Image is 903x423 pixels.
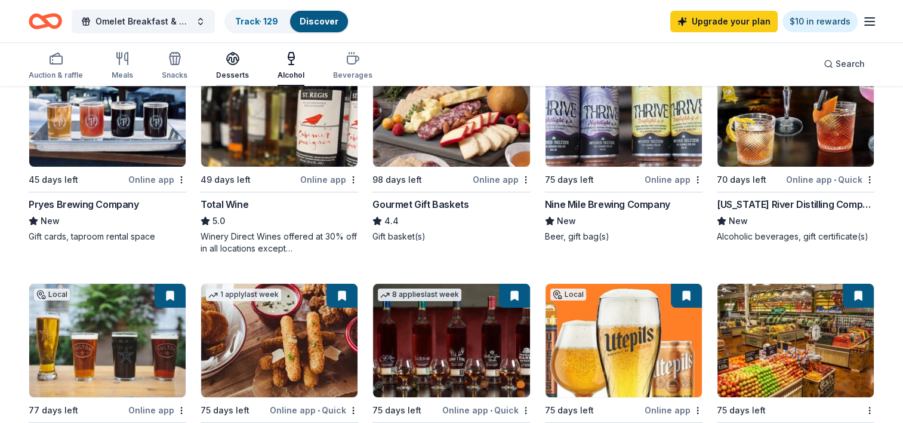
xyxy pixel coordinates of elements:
[201,231,358,255] div: Winery Direct Wines offered at 30% off in all locations except [GEOGRAPHIC_DATA], [GEOGRAPHIC_DAT...
[201,284,357,397] img: Image for Old Chicago Pizza & Taproom
[300,172,358,187] div: Online app
[717,173,766,187] div: 70 days left
[29,53,186,243] a: Image for Pryes Brewing CompanyLocal45 days leftOnline appPryes Brewing CompanyNewGift cards, tap...
[442,403,531,418] div: Online app Quick
[557,214,576,228] span: New
[717,53,874,243] a: Image for Mississippi River Distilling Company70 days leftOnline app•Quick[US_STATE] River Distil...
[112,70,133,80] div: Meals
[29,231,186,243] div: Gift cards, taproom rental space
[372,197,469,211] div: Gourmet Gift Baskets
[29,47,83,86] button: Auction & raffle
[29,403,78,418] div: 77 days left
[216,47,249,86] button: Desserts
[128,403,186,418] div: Online app
[162,47,187,86] button: Snacks
[545,403,594,418] div: 75 days left
[378,289,461,301] div: 8 applies last week
[318,406,320,415] span: •
[278,70,304,80] div: Alcohol
[490,406,492,415] span: •
[29,70,83,80] div: Auction & raffle
[670,11,778,32] a: Upgrade your plan
[372,231,530,243] div: Gift basket(s)
[545,231,702,243] div: Beer, gift bag(s)
[201,53,358,255] a: Image for Total WineTop rated2 applieslast week49 days leftOnline appTotal Wine5.0Winery Direct W...
[645,172,702,187] div: Online app
[201,403,249,418] div: 75 days left
[546,53,702,167] img: Image for Nine Mile Brewing Company
[41,214,60,228] span: New
[201,173,251,187] div: 49 days left
[372,53,530,243] a: Image for Gourmet Gift Baskets24 applieslast week98 days leftOnline appGourmet Gift Baskets4.4Gif...
[834,175,836,185] span: •
[836,57,865,71] span: Search
[212,214,225,228] span: 5.0
[224,10,349,33] button: Track· 129Discover
[372,403,421,418] div: 75 days left
[717,231,874,243] div: Alcoholic beverages, gift certificate(s)
[29,284,186,397] img: Image for Fulton Beer
[384,214,399,228] span: 4.4
[29,197,139,211] div: Pryes Brewing Company
[717,403,766,418] div: 75 days left
[550,289,586,301] div: Local
[717,197,874,211] div: [US_STATE] River Distilling Company
[29,173,78,187] div: 45 days left
[729,214,748,228] span: New
[216,70,249,80] div: Desserts
[112,47,133,86] button: Meals
[333,47,372,86] button: Beverages
[29,53,186,167] img: Image for Pryes Brewing Company
[333,70,372,80] div: Beverages
[717,284,874,397] img: Image for Fresh Thyme Market
[782,11,858,32] a: $10 in rewards
[473,172,531,187] div: Online app
[128,172,186,187] div: Online app
[206,289,281,301] div: 1 apply last week
[162,70,187,80] div: Snacks
[278,47,304,86] button: Alcohol
[235,16,278,26] a: Track· 129
[29,7,62,35] a: Home
[545,53,702,243] a: Image for Nine Mile Brewing CompanyLocal75 days leftOnline appNine Mile Brewing CompanyNewBeer, g...
[717,53,874,167] img: Image for Mississippi River Distilling Company
[645,403,702,418] div: Online app
[95,14,191,29] span: Omelet Breakfast & Silent Auction Fundraiser
[201,197,248,211] div: Total Wine
[373,53,529,167] img: Image for Gourmet Gift Baskets
[814,52,874,76] button: Search
[373,284,529,397] img: Image for Buffalo Trace Distillery
[34,289,70,301] div: Local
[201,53,357,167] img: Image for Total Wine
[545,173,594,187] div: 75 days left
[546,284,702,397] img: Image for Utepils Brewing
[72,10,215,33] button: Omelet Breakfast & Silent Auction Fundraiser
[545,197,670,211] div: Nine Mile Brewing Company
[372,173,422,187] div: 98 days left
[270,403,358,418] div: Online app Quick
[300,16,338,26] a: Discover
[786,172,874,187] div: Online app Quick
